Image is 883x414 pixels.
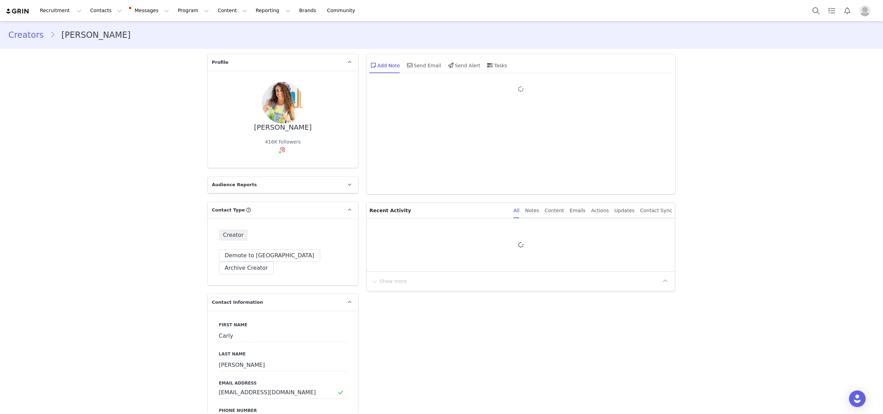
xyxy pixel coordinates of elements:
button: Content [213,3,251,18]
button: Search [808,3,824,18]
span: Profile [212,59,229,66]
label: Phone Number [219,407,347,414]
span: Contact Information [212,299,263,306]
div: [PERSON_NAME] [254,123,312,131]
button: Notifications [840,3,855,18]
div: Tasks [486,57,507,74]
button: Messages [126,3,173,18]
a: Community [323,3,363,18]
div: Contact Sync [640,203,672,218]
button: Demote to [GEOGRAPHIC_DATA] [219,249,320,262]
div: Actions [591,203,609,218]
div: 416K followers [265,138,301,146]
button: Archive Creator [219,262,274,274]
label: Last Name [219,351,347,357]
div: Emails [570,203,586,218]
a: Tasks [824,3,839,18]
img: grin logo [6,8,30,15]
label: Email Address [219,380,347,386]
span: Creator [219,230,248,241]
label: First Name [219,322,347,328]
div: Send Email [406,57,441,74]
button: Profile [855,5,877,16]
button: Show more [371,276,407,287]
input: Email Address [219,386,347,399]
img: instagram.svg [280,147,285,153]
span: Contact Type [212,207,245,214]
img: 51c76e27-e947-4d0b-a292-d27f3a8311b4.jpg [262,82,304,123]
span: Audience Reports [212,181,257,188]
button: Program [173,3,213,18]
button: Reporting [252,3,295,18]
a: Brands [295,3,322,18]
div: Open Intercom Messenger [849,390,866,407]
div: Content [545,203,564,218]
div: Add Note [369,57,400,74]
div: Updates [614,203,635,218]
button: Contacts [86,3,126,18]
button: Recruitment [36,3,86,18]
a: Creators [8,29,50,41]
img: placeholder-profile.jpg [859,5,871,16]
div: All [513,203,519,218]
div: Notes [525,203,539,218]
p: Recent Activity [370,203,508,218]
div: Send Alert [447,57,480,74]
